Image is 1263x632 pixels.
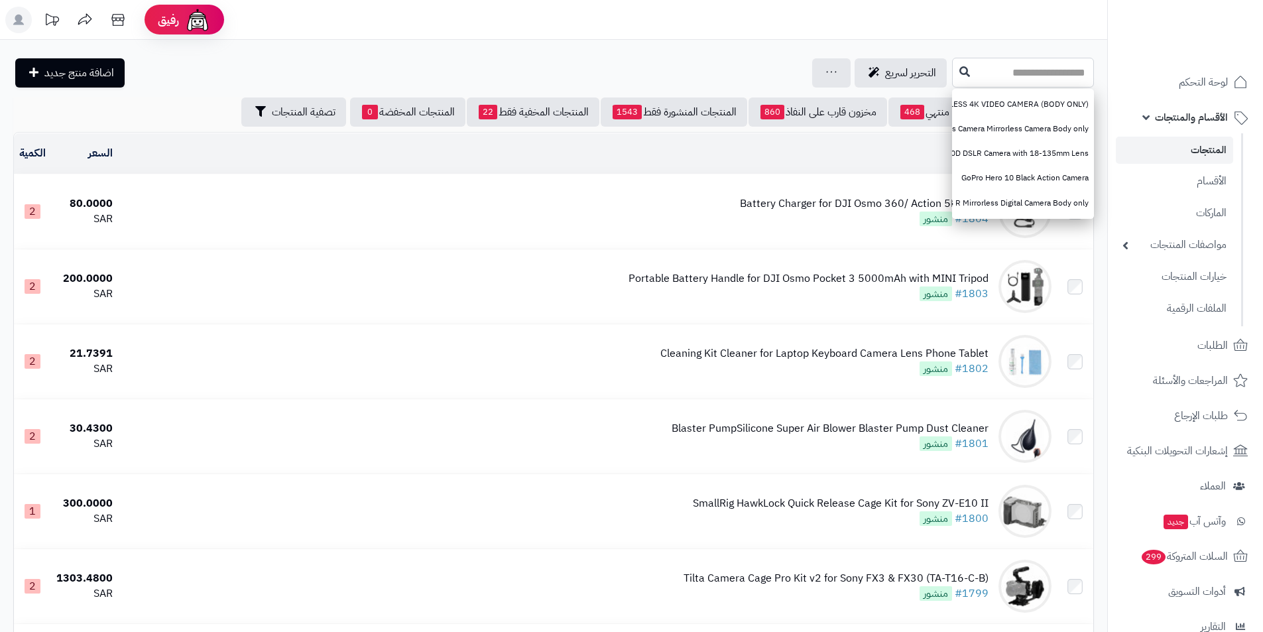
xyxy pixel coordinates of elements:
[885,65,936,81] span: التحرير لسريع
[1127,442,1228,460] span: إشعارات التحويلات البنكية
[888,97,991,127] a: مخزون منتهي468
[56,346,113,361] div: 21.7391
[660,346,989,361] div: Cleaning Kit Cleaner for Laptop Keyboard Camera Lens Phone Tablet
[613,105,642,119] span: 1543
[1162,512,1226,531] span: وآتس آب
[1173,36,1250,64] img: logo-2.png
[350,97,465,127] a: المنتجات المخفضة0
[684,571,989,586] div: Tilta Camera Cage Pro Kit v2 for Sony FX3 & FX30 (TA-T16-C-B)
[998,485,1052,538] img: SmallRig HawkLock Quick Release Cage Kit for Sony ZV-E10 II
[1116,294,1233,323] a: الملفات الرقمية
[15,58,125,88] a: اضافة منتج جديد
[1164,515,1188,529] span: جديد
[56,212,113,227] div: SAR
[1200,477,1226,495] span: العملاء
[25,354,40,369] span: 2
[1116,167,1233,196] a: الأقسام
[1116,435,1255,467] a: إشعارات التحويلات البنكية
[56,571,113,586] div: 1303.4800
[900,105,924,119] span: 468
[241,97,346,127] button: تصفية المنتجات
[35,7,68,36] a: تحديثات المنصة
[955,436,989,452] a: #1801
[1116,505,1255,537] a: وآتس آبجديد
[56,511,113,527] div: SAR
[601,97,747,127] a: المنتجات المنشورة فقط1543
[1116,576,1255,607] a: أدوات التسويق
[25,279,40,294] span: 2
[920,286,952,301] span: منشور
[184,7,211,33] img: ai-face.png
[56,286,113,302] div: SAR
[955,211,989,227] a: #1804
[1116,137,1233,164] a: المنتجات
[1142,550,1166,564] span: 299
[1116,330,1255,361] a: الطلبات
[1116,470,1255,502] a: العملاء
[1116,365,1255,397] a: المراجعات والأسئلة
[952,117,1094,141] a: Canon EOS RP Mirrorless Camera Mirrorless Camera Body only
[998,260,1052,313] img: Portable Battery Handle for DJI Osmo Pocket 3 5000mAh with MINI Tripod
[1116,199,1233,227] a: الماركات
[88,145,113,161] a: السعر
[272,104,335,120] span: تصفية المنتجات
[1168,582,1226,601] span: أدوات التسويق
[56,496,113,511] div: 300.0000
[1155,108,1228,127] span: الأقسام والمنتجات
[952,92,1094,117] a: SONY ALPHA 6600 APS-C MIRRORLESS 4K VIDEO CAMERA (BODY ONLY)
[25,579,40,594] span: 2
[1116,231,1233,259] a: مواصفات المنتجات
[955,511,989,527] a: #1800
[1116,263,1233,291] a: خيارات المنتجات
[19,145,46,161] a: الكمية
[56,271,113,286] div: 200.0000
[955,361,989,377] a: #1802
[955,586,989,601] a: #1799
[998,560,1052,613] img: Tilta Camera Cage Pro Kit v2 for Sony FX3 & FX30 (TA-T16-C-B)
[467,97,599,127] a: المنتجات المخفية فقط22
[56,196,113,212] div: 80.0000
[1153,371,1228,390] span: المراجعات والأسئلة
[672,421,989,436] div: Blaster PumpSilicone Super Air Blower Blaster Pump Dust Cleaner
[158,12,179,28] span: رفيق
[920,212,952,226] span: منشور
[749,97,887,127] a: مخزون قارب على النفاذ860
[1179,73,1228,92] span: لوحة التحكم
[998,410,1052,463] img: Blaster PumpSilicone Super Air Blower Blaster Pump Dust Cleaner
[629,271,989,286] div: Portable Battery Handle for DJI Osmo Pocket 3 5000mAh with MINI Tripod
[56,586,113,601] div: SAR
[25,429,40,444] span: 2
[362,105,378,119] span: 0
[1116,66,1255,98] a: لوحة التحكم
[693,496,989,511] div: SmallRig HawkLock Quick Release Cage Kit for Sony ZV-E10 II
[998,335,1052,388] img: Cleaning Kit Cleaner for Laptop Keyboard Camera Lens Phone Tablet
[1197,336,1228,355] span: الطلبات
[1116,400,1255,432] a: طلبات الإرجاع
[25,504,40,519] span: 1
[56,421,113,436] div: 30.4300
[740,196,989,212] div: Battery Charger for DJI Osmo 360/ Action 5Pro/4/3
[479,105,497,119] span: 22
[952,191,1094,216] a: Canon EOS R Mirrorless Digital Camera Body only
[920,361,952,376] span: منشور
[25,204,40,219] span: 2
[855,58,947,88] a: التحرير لسريع
[1140,547,1228,566] span: السلات المتروكة
[44,65,114,81] span: اضافة منتج جديد
[955,286,989,302] a: #1803
[920,511,952,526] span: منشور
[56,436,113,452] div: SAR
[952,166,1094,190] a: GoPro Hero 10 Black Action Camera
[920,586,952,601] span: منشور
[920,436,952,451] span: منشور
[952,141,1094,166] a: Canon EOS 80D DSLR Camera with 18-135mm Lens
[760,105,784,119] span: 860
[1116,540,1255,572] a: السلات المتروكة299
[1174,407,1228,425] span: طلبات الإرجاع
[56,361,113,377] div: SAR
